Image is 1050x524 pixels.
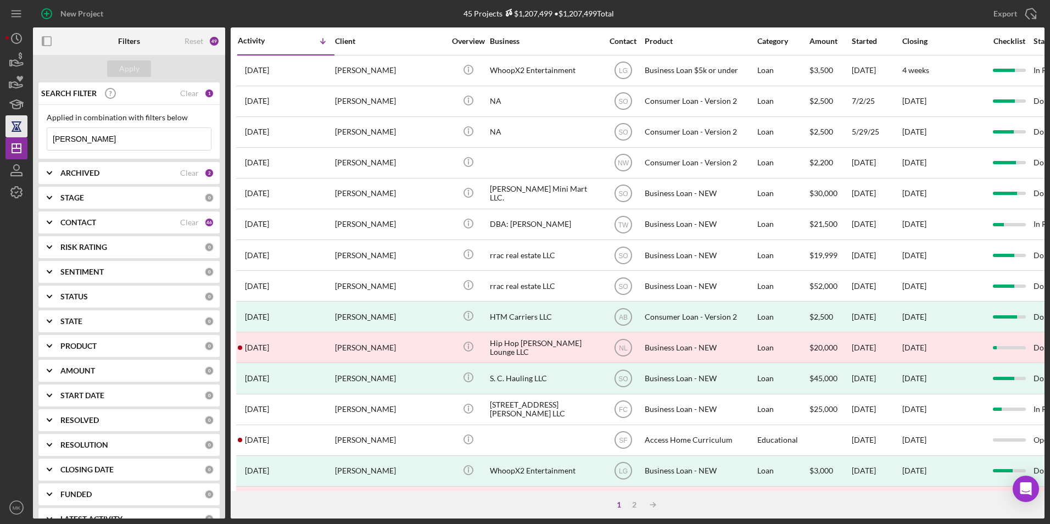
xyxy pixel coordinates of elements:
[245,251,269,260] time: 2025-02-27 15:02
[852,271,901,300] div: [DATE]
[60,3,103,25] div: New Project
[245,282,269,291] time: 2025-02-17 18:36
[809,219,837,228] span: $21,500
[33,3,114,25] button: New Project
[757,302,808,331] div: Loan
[618,159,629,167] text: NW
[809,281,837,291] span: $52,000
[902,219,926,228] time: [DATE]
[809,127,833,136] span: $2,500
[902,374,926,383] div: [DATE]
[502,9,552,18] div: $1,207,499
[490,364,600,393] div: S. C. Hauling LLC
[448,37,489,46] div: Overview
[852,118,901,147] div: 5/29/25
[490,210,600,239] div: DBA: [PERSON_NAME]
[757,364,808,393] div: Loan
[335,179,445,208] div: [PERSON_NAME]
[490,333,600,362] div: Hip Hop [PERSON_NAME] Lounge LLC
[204,88,214,98] div: 1
[645,37,755,46] div: Product
[245,220,269,228] time: 2025-03-17 14:36
[204,193,214,203] div: 0
[335,333,445,362] div: [PERSON_NAME]
[645,487,755,516] div: zNOT IN USE Loan/Service Request
[60,218,96,227] b: CONTACT
[204,440,214,450] div: 0
[757,271,808,300] div: Loan
[902,343,926,352] time: [DATE]
[619,406,628,414] text: FC
[809,158,833,167] span: $2,200
[619,437,627,444] text: SF
[645,148,755,177] div: Consumer Loan - Version 2
[335,456,445,486] div: [PERSON_NAME]
[60,465,114,474] b: CLOSING DATE
[645,87,755,116] div: Consumer Loan - Version 2
[618,313,627,321] text: AB
[238,36,286,45] div: Activity
[60,317,82,326] b: STATE
[204,316,214,326] div: 0
[490,87,600,116] div: NA
[809,65,833,75] span: $3,500
[902,127,926,136] time: [DATE]
[852,426,901,455] div: [DATE]
[618,129,628,136] text: SO
[645,333,755,362] div: Business Loan - NEW
[245,343,269,352] time: 2024-11-25 15:10
[902,96,926,105] time: [DATE]
[60,292,88,301] b: STATUS
[611,500,627,509] div: 1
[245,127,269,136] time: 2025-05-30 14:44
[118,37,140,46] b: Filters
[993,3,1017,25] div: Export
[618,221,628,228] text: TW
[902,37,985,46] div: Closing
[809,302,851,331] div: $2,500
[245,466,269,475] time: 2024-04-24 15:04
[757,210,808,239] div: Loan
[204,514,214,524] div: 0
[852,487,901,516] div: [DATE]
[645,302,755,331] div: Consumer Loan - Version 2
[618,467,627,475] text: LG
[490,302,600,331] div: HTM Carriers LLC
[60,267,104,276] b: SENTIMENT
[757,395,808,424] div: Loan
[902,65,929,75] time: 4 weeks
[490,37,600,46] div: Business
[335,271,445,300] div: [PERSON_NAME]
[809,188,837,198] span: $30,000
[618,252,628,259] text: SO
[490,241,600,270] div: rrac real estate LLC
[618,67,627,75] text: LG
[852,456,901,486] div: [DATE]
[902,281,926,291] time: [DATE]
[618,190,628,198] text: SO
[245,66,269,75] time: 2025-09-16 20:00
[645,426,755,455] div: Access Home Curriculum
[809,404,837,414] span: $25,000
[41,89,97,98] b: SEARCH FILTER
[809,96,833,105] span: $2,500
[204,341,214,351] div: 0
[490,56,600,85] div: WhoopX2 Entertainment
[645,364,755,393] div: Business Loan - NEW
[335,302,445,331] div: [PERSON_NAME]
[335,395,445,424] div: [PERSON_NAME]
[335,210,445,239] div: [PERSON_NAME]
[902,466,926,475] div: [DATE]
[335,56,445,85] div: [PERSON_NAME]
[245,158,269,167] time: 2025-04-29 14:37
[60,193,84,202] b: STAGE
[245,97,269,105] time: 2025-07-02 18:21
[204,242,214,252] div: 0
[852,56,901,85] div: [DATE]
[490,118,600,147] div: NA
[757,37,808,46] div: Category
[902,435,926,444] time: [DATE]
[645,118,755,147] div: Consumer Loan - Version 2
[852,302,901,331] div: [DATE]
[204,489,214,499] div: 0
